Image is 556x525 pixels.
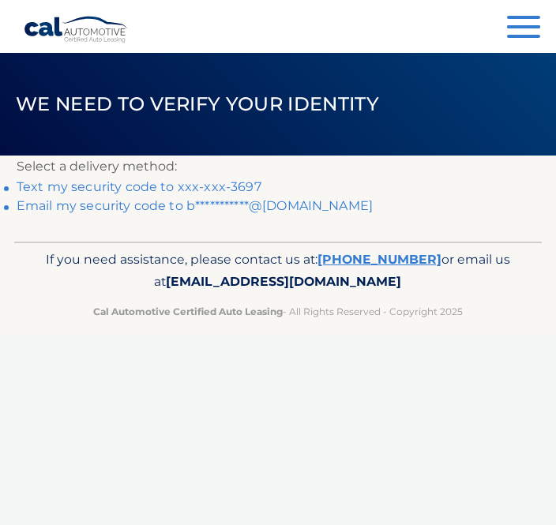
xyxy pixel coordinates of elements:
[24,16,129,43] a: Cal Automotive
[38,249,519,294] p: If you need assistance, please contact us at: or email us at
[38,303,519,320] p: - All Rights Reserved - Copyright 2025
[507,16,540,42] button: Menu
[16,92,379,115] span: We need to verify your identity
[317,252,441,267] a: [PHONE_NUMBER]
[166,274,401,289] span: [EMAIL_ADDRESS][DOMAIN_NAME]
[17,179,261,194] a: Text my security code to xxx-xxx-3697
[93,306,283,317] strong: Cal Automotive Certified Auto Leasing
[17,156,539,178] p: Select a delivery method:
